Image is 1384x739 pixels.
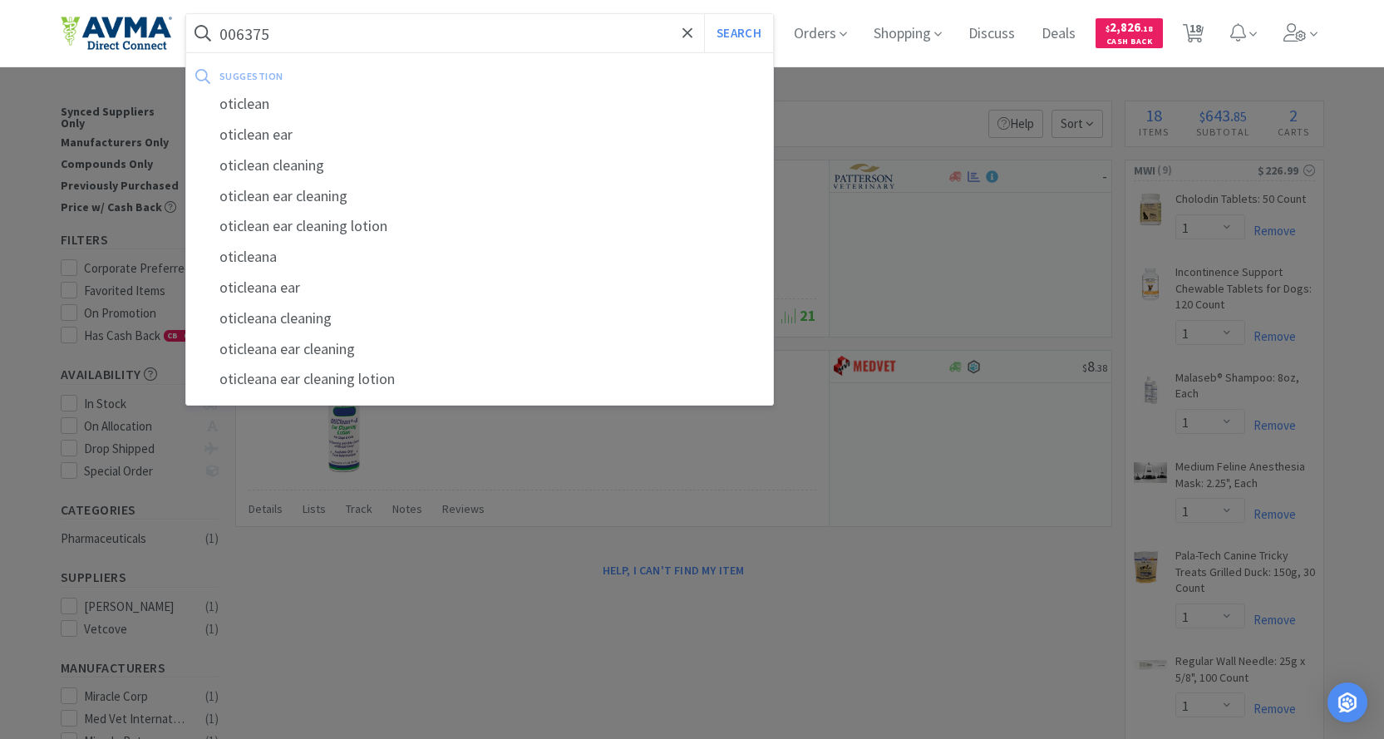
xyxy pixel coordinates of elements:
[186,364,774,395] div: oticleana ear cleaning lotion
[186,242,774,273] div: oticleana
[186,303,774,334] div: oticleana cleaning
[186,150,774,181] div: oticlean cleaning
[1106,23,1110,34] span: $
[1176,28,1210,43] a: 18
[219,63,524,89] div: suggestion
[186,211,774,242] div: oticlean ear cleaning lotion
[186,120,774,150] div: oticlean ear
[1140,23,1153,34] span: . 18
[962,27,1022,42] a: Discuss
[1106,37,1153,48] span: Cash Back
[186,334,774,365] div: oticleana ear cleaning
[1327,682,1367,722] div: Open Intercom Messenger
[186,273,774,303] div: oticleana ear
[1035,27,1082,42] a: Deals
[704,14,773,52] button: Search
[186,89,774,120] div: oticlean
[61,16,172,51] img: e4e33dab9f054f5782a47901c742baa9_102.png
[1106,19,1153,35] span: 2,826
[186,181,774,212] div: oticlean ear cleaning
[186,14,774,52] input: Search by item, sku, manufacturer, ingredient, size...
[1096,11,1163,56] a: $2,826.18Cash Back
